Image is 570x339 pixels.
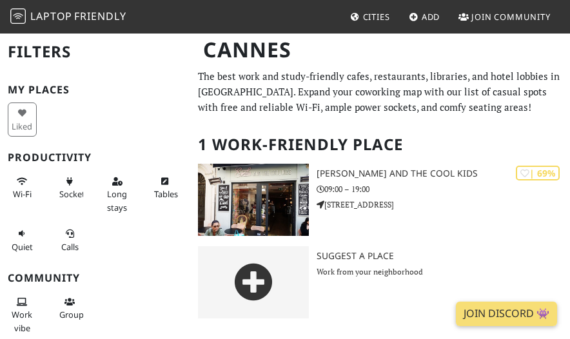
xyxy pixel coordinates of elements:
h2: 1 Work-Friendly Place [198,125,562,164]
p: The best work and study-friendly cafes, restaurants, libraries, and hotel lobbies in [GEOGRAPHIC_... [198,68,562,115]
h3: [PERSON_NAME] and the Cool Kids [317,168,570,179]
h3: Community [8,272,182,284]
a: LaptopFriendly LaptopFriendly [10,6,126,28]
div: | 69% [516,166,560,180]
span: Power sockets [59,188,89,200]
a: Join Community [453,5,556,28]
button: Sockets [55,171,84,205]
img: gray-place-d2bdb4477600e061c01bd816cc0f2ef0cfcb1ca9e3ad78868dd16fb2af073a21.png [198,246,309,318]
span: Long stays [107,188,127,213]
span: People working [12,309,32,333]
span: Join Community [471,11,551,23]
h2: Filters [8,32,182,72]
a: Join Discord 👾 [456,302,557,326]
button: Tables [150,171,179,205]
span: Stable Wi-Fi [13,188,32,200]
p: Work from your neighborhood [317,266,570,278]
a: Cities [345,5,395,28]
a: Add [404,5,446,28]
p: [STREET_ADDRESS] [317,199,570,211]
button: Wi-Fi [8,171,37,205]
button: Work vibe [8,291,37,338]
button: Long stays [103,171,132,218]
button: Quiet [8,223,37,257]
span: Quiet [12,241,33,253]
img: Emilie and the Cool Kids [198,164,309,236]
img: LaptopFriendly [10,8,26,24]
h3: Productivity [8,151,182,164]
h3: My Places [8,84,182,96]
a: Suggest a Place Work from your neighborhood [190,246,570,318]
span: Cities [363,11,390,23]
span: Friendly [74,9,126,23]
span: Work-friendly tables [154,188,178,200]
h1: Cannes [193,32,562,68]
a: Emilie and the Cool Kids | 69% [PERSON_NAME] and the Cool Kids 09:00 – 19:00 [STREET_ADDRESS] [190,164,570,236]
span: Video/audio calls [61,241,79,253]
span: Add [422,11,440,23]
span: Group tables [59,309,88,320]
button: Groups [55,291,84,325]
h3: Suggest a Place [317,251,570,262]
span: Laptop [30,9,72,23]
p: 09:00 – 19:00 [317,183,570,195]
button: Calls [55,223,84,257]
